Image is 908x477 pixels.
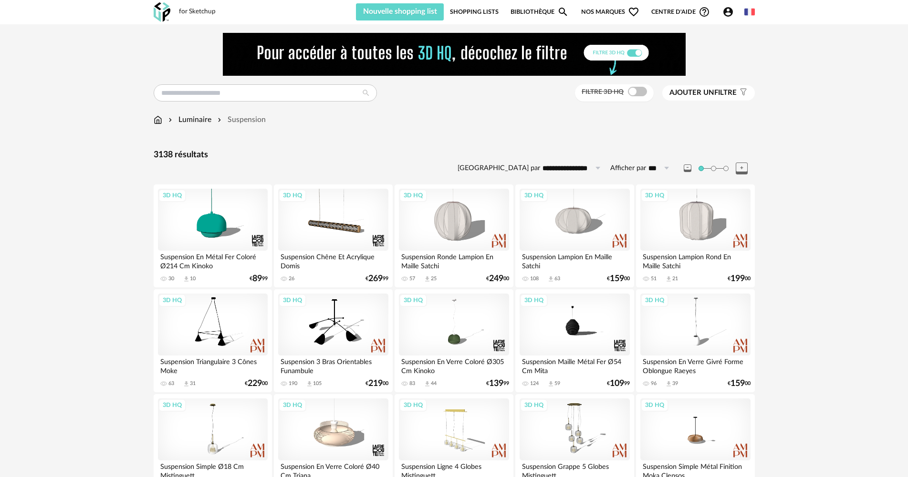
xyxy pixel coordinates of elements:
[530,275,539,282] div: 108
[640,355,750,375] div: Suspension En Verre Givré Forme Oblongue Raeyes
[582,89,624,95] span: Filtre 3D HQ
[158,355,268,375] div: Suspension Triangulaire 3 Cônes Moke
[665,275,672,283] span: Download icon
[154,184,272,287] a: 3D HQ Suspension En Métal Fer Coloré Ø214 Cm Kinoko 30 Download icon 10 €8999
[395,289,513,392] a: 3D HQ Suspension En Verre Coloré Ø305 Cm Kinoko 83 Download icon 44 €13999
[279,399,306,411] div: 3D HQ
[365,380,388,387] div: € 00
[274,289,392,392] a: 3D HQ Suspension 3 Bras Orientables Funambule 190 Download icon 105 €21900
[450,3,499,20] a: Shopping Lists
[183,275,190,283] span: Download icon
[365,275,388,282] div: € 99
[737,88,748,98] span: Filter icon
[607,380,630,387] div: € 99
[154,289,272,392] a: 3D HQ Suspension Triangulaire 3 Cônes Moke 63 Download icon 31 €22900
[520,251,629,270] div: Suspension Lampion En Maille Satchi
[511,3,569,20] a: BibliothèqueMagnify icon
[486,275,509,282] div: € 00
[368,380,383,387] span: 219
[640,251,750,270] div: Suspension Lampion Rond En Maille Satchi
[158,189,186,202] div: 3D HQ
[636,289,754,392] a: 3D HQ Suspension En Verre Givré Forme Oblongue Raeyes 96 Download icon 39 €15900
[530,380,539,387] div: 124
[641,294,668,306] div: 3D HQ
[158,251,268,270] div: Suspension En Métal Fer Coloré Ø214 Cm Kinoko
[179,8,216,16] div: for Sketchup
[306,380,313,387] span: Download icon
[458,164,540,173] label: [GEOGRAPHIC_DATA] par
[731,275,745,282] span: 199
[722,6,734,18] span: Account Circle icon
[399,189,427,202] div: 3D HQ
[744,7,755,17] img: fr
[399,251,509,270] div: Suspension Ronde Lampion En Maille Satchi
[167,114,174,125] img: svg+xml;base64,PHN2ZyB3aWR0aD0iMTYiIGhlaWdodD0iMTYiIHZpZXdCb3g9IjAgMCAxNiAxNiIgZmlsbD0ibm9uZSIgeG...
[313,380,322,387] div: 105
[610,380,624,387] span: 109
[669,89,714,96] span: Ajouter un
[651,6,710,18] span: Centre d'aideHelp Circle Outline icon
[651,275,657,282] div: 51
[628,6,639,18] span: Heart Outline icon
[489,275,503,282] span: 249
[699,6,710,18] span: Help Circle Outline icon
[168,275,174,282] div: 30
[728,275,751,282] div: € 00
[154,114,162,125] img: svg+xml;base64,PHN2ZyB3aWR0aD0iMTYiIGhlaWdodD0iMTciIHZpZXdCb3g9IjAgMCAxNiAxNyIgZmlsbD0ibm9uZSIgeG...
[610,164,646,173] label: Afficher par
[363,8,437,15] span: Nouvelle shopping list
[399,355,509,375] div: Suspension En Verre Coloré Ø305 Cm Kinoko
[489,380,503,387] span: 139
[248,380,262,387] span: 229
[636,184,754,287] a: 3D HQ Suspension Lampion Rond En Maille Satchi 51 Download icon 21 €19900
[728,380,751,387] div: € 00
[669,88,737,98] span: filtre
[289,275,294,282] div: 26
[399,399,427,411] div: 3D HQ
[672,275,678,282] div: 21
[223,33,686,76] img: FILTRE%20HQ%20NEW_V1%20(4).gif
[731,380,745,387] span: 159
[158,399,186,411] div: 3D HQ
[607,275,630,282] div: € 00
[651,380,657,387] div: 96
[356,3,444,20] button: Nouvelle shopping list
[279,294,306,306] div: 3D HQ
[520,294,548,306] div: 3D HQ
[409,275,415,282] div: 57
[368,275,383,282] span: 269
[431,275,437,282] div: 25
[158,294,186,306] div: 3D HQ
[520,399,548,411] div: 3D HQ
[486,380,509,387] div: € 99
[610,275,624,282] span: 159
[557,6,569,18] span: Magnify icon
[424,380,431,387] span: Download icon
[168,380,174,387] div: 63
[431,380,437,387] div: 44
[190,380,196,387] div: 31
[547,380,554,387] span: Download icon
[278,355,388,375] div: Suspension 3 Bras Orientables Funambule
[245,380,268,387] div: € 00
[520,355,629,375] div: Suspension Maille Métal Fer Ø54 Cm Mita
[154,150,755,161] div: 3138 résultats
[279,189,306,202] div: 3D HQ
[278,251,388,270] div: Suspension Chêne Et Acrylique Domis
[395,184,513,287] a: 3D HQ Suspension Ronde Lampion En Maille Satchi 57 Download icon 25 €24900
[252,275,262,282] span: 89
[665,380,672,387] span: Download icon
[722,6,738,18] span: Account Circle icon
[672,380,678,387] div: 39
[662,85,755,101] button: Ajouter unfiltre Filter icon
[581,3,639,20] span: Nos marques
[274,184,392,287] a: 3D HQ Suspension Chêne Et Acrylique Domis 26 €26999
[167,114,211,125] div: Luminaire
[154,2,170,22] img: OXP
[515,184,634,287] a: 3D HQ Suspension Lampion En Maille Satchi 108 Download icon 63 €15900
[641,189,668,202] div: 3D HQ
[190,275,196,282] div: 10
[520,189,548,202] div: 3D HQ
[424,275,431,283] span: Download icon
[289,380,297,387] div: 190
